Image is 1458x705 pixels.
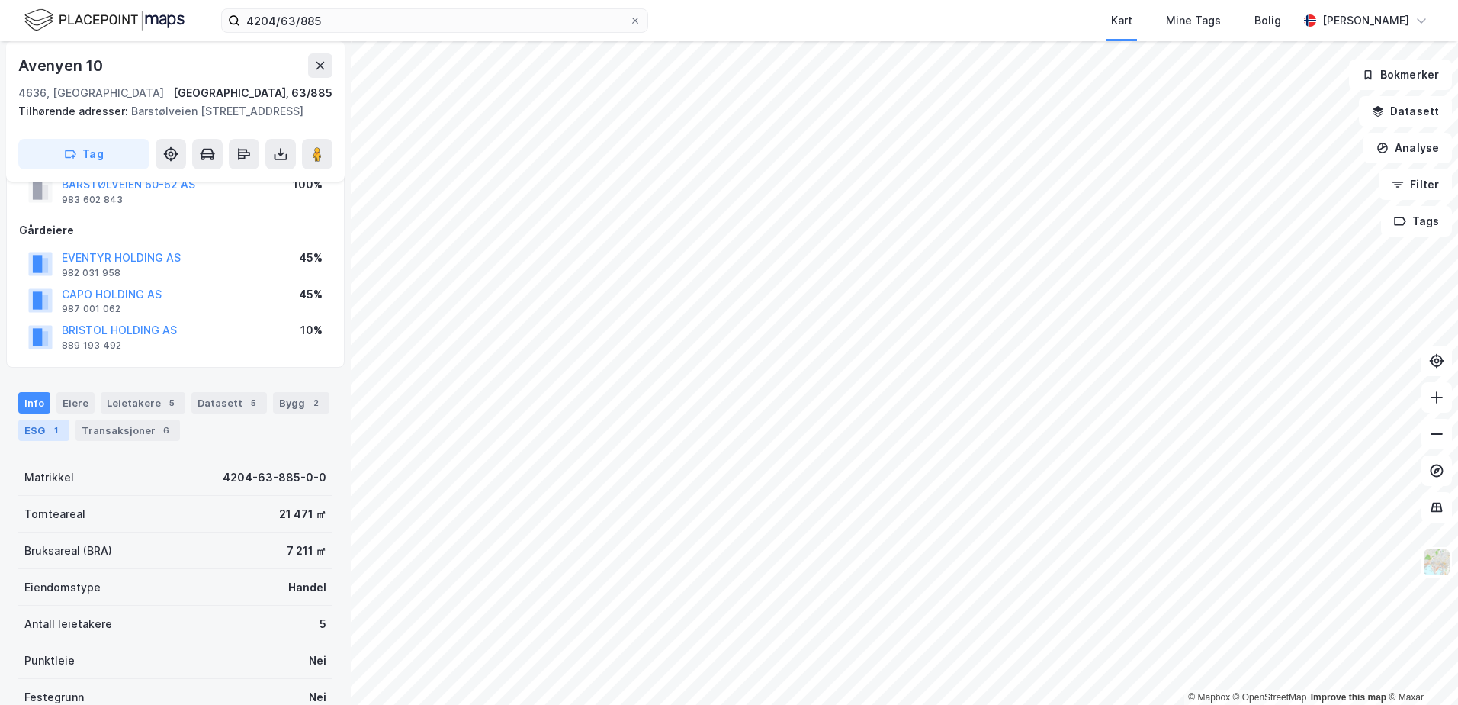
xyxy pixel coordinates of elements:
span: Tilhørende adresser: [18,105,131,117]
div: Bygg [273,392,329,414]
div: [PERSON_NAME] [1322,11,1409,30]
input: Søk på adresse, matrikkel, gårdeiere, leietakere eller personer [240,9,629,32]
div: 5 [320,615,326,633]
div: Bruksareal (BRA) [24,542,112,560]
div: Kart [1111,11,1132,30]
button: Analyse [1363,133,1452,163]
div: 100% [293,175,323,194]
div: 5 [164,395,179,410]
button: Filter [1379,169,1452,200]
div: Barstølveien [STREET_ADDRESS] [18,102,320,121]
a: OpenStreetMap [1233,692,1307,703]
iframe: Chat Widget [1382,632,1458,705]
button: Bokmerker [1349,60,1452,90]
div: Leietakere [101,392,185,414]
div: ESG [18,420,69,441]
div: 2 [308,395,323,410]
div: [GEOGRAPHIC_DATA], 63/885 [173,84,332,102]
div: 7 211 ㎡ [287,542,326,560]
div: 987 001 062 [62,303,120,315]
div: Antall leietakere [24,615,112,633]
div: Eiendomstype [24,578,101,597]
div: Info [18,392,50,414]
div: 6 [159,423,174,438]
div: 889 193 492 [62,340,121,352]
div: 1 [48,423,63,438]
div: Nei [309,652,326,670]
a: Mapbox [1188,692,1230,703]
div: Mine Tags [1166,11,1221,30]
div: Datasett [191,392,267,414]
div: Eiere [56,392,95,414]
div: 982 031 958 [62,267,120,279]
a: Improve this map [1311,692,1386,703]
img: Z [1422,548,1451,577]
img: logo.f888ab2527a4732fd821a326f86c7f29.svg [24,7,185,34]
div: 983 602 843 [62,194,123,206]
div: Punktleie [24,652,75,670]
div: 10% [300,321,323,340]
button: Tag [18,139,149,169]
div: Gårdeiere [19,221,332,240]
div: Transaksjoner [75,420,180,441]
div: 4204-63-885-0-0 [223,468,326,487]
div: 45% [299,249,323,267]
div: Bolig [1254,11,1281,30]
button: Tags [1381,206,1452,237]
div: Handel [288,578,326,597]
div: 5 [246,395,261,410]
div: Matrikkel [24,468,74,487]
div: 45% [299,285,323,304]
div: Tomteareal [24,505,85,523]
div: 21 471 ㎡ [279,505,326,523]
button: Datasett [1359,96,1452,127]
div: 4636, [GEOGRAPHIC_DATA] [18,84,164,102]
div: Avenyen 10 [18,53,106,78]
